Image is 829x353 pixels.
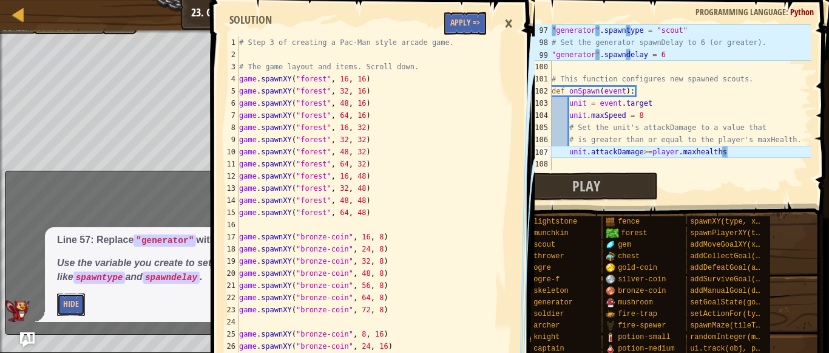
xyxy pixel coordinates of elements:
[618,241,631,249] span: gem
[606,263,615,273] img: portrait.png
[210,49,239,61] div: 2
[606,332,615,342] img: portrait.png
[134,235,196,247] code: "generator"
[533,275,560,284] span: ogre-f
[523,109,552,122] div: 104
[690,275,791,284] span: addSurviveGoal(seconds)
[606,240,615,250] img: portrait.png
[533,321,560,330] span: archer
[210,231,239,243] div: 17
[533,218,577,226] span: lightstone
[523,49,552,61] div: 99
[606,321,615,331] img: portrait.png
[210,279,239,292] div: 21
[606,217,615,227] img: portrait.png
[533,229,569,238] span: munchkin
[690,264,782,272] span: addDefeatGoal(amount)
[523,134,552,146] div: 106
[210,122,239,134] div: 8
[523,146,552,158] div: 107
[143,272,200,284] code: spawndelay
[572,176,600,196] span: Play
[57,233,381,247] p: Line 57: Replace with a variable name for the generator.
[690,287,804,295] span: addManualGoal(description)
[210,73,239,85] div: 4
[210,194,239,207] div: 14
[690,229,799,238] span: spawnPlayerXY(type, x, y)
[618,333,670,341] span: potion-small
[533,252,564,261] span: thrower
[618,310,657,318] span: fire-trap
[444,12,486,35] button: Apply =>
[695,6,786,18] span: Programming language
[690,298,808,307] span: setGoalState(goal, success)
[533,241,555,249] span: scout
[606,275,615,284] img: portrait.png
[57,293,85,316] button: Hide
[73,272,126,284] code: spawntype
[523,36,552,49] div: 98
[210,316,239,328] div: 24
[20,332,35,347] button: Ask AI
[533,287,569,295] span: skeleton
[606,298,615,307] img: portrait.png
[523,122,552,134] div: 105
[210,219,239,231] div: 16
[606,309,615,319] img: portrait.png
[690,218,773,226] span: spawnXY(type, x, y)
[618,264,657,272] span: gold-coin
[618,321,666,330] span: fire-spewer
[210,146,239,158] div: 10
[210,267,239,279] div: 20
[210,109,239,122] div: 7
[523,73,552,85] div: 101
[606,286,615,296] img: portrait.png
[790,6,814,18] span: Python
[514,173,658,200] button: Play
[210,134,239,146] div: 9
[533,333,560,341] span: knight
[523,85,552,97] div: 102
[210,328,239,340] div: 25
[690,241,773,249] span: addMoveGoalXY(x, y)
[57,258,262,282] em: Use the variable you create to set properties like and .
[210,61,239,73] div: 3
[210,243,239,255] div: 18
[606,228,618,238] img: trees_1.png
[618,298,653,307] span: mushroom
[210,255,239,267] div: 19
[210,340,239,352] div: 26
[690,333,791,341] span: randomInteger(min, max)
[210,97,239,109] div: 6
[210,36,239,49] div: 1
[618,287,666,295] span: bronze-coin
[5,300,30,322] img: AI
[523,158,552,170] div: 108
[523,61,552,73] div: 100
[523,170,552,182] div: 109
[606,252,615,261] img: portrait.png
[690,321,799,330] span: spawnMaze(tileType, seed)
[210,158,239,170] div: 11
[223,12,278,28] div: Solution
[786,6,790,18] span: :
[690,344,773,353] span: ui.track(obj, prop)
[533,264,551,272] span: ogre
[523,97,552,109] div: 103
[533,310,564,318] span: soldier
[210,207,239,219] div: 15
[498,10,519,38] div: ×
[618,252,640,261] span: chest
[210,85,239,97] div: 5
[210,170,239,182] div: 12
[210,292,239,304] div: 22
[523,24,552,36] div: 97
[618,218,640,226] span: fence
[210,304,239,316] div: 23
[618,344,675,353] span: potion-medium
[533,344,564,353] span: captain
[210,182,239,194] div: 13
[533,298,573,307] span: generator
[690,252,786,261] span: addCollectGoal(amount)
[621,229,648,238] span: forest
